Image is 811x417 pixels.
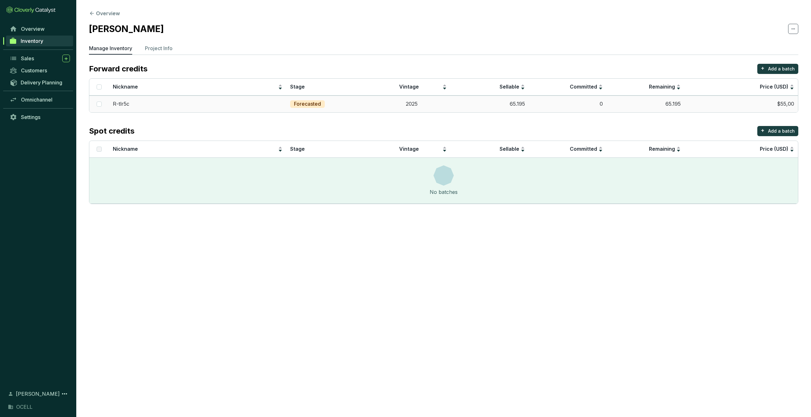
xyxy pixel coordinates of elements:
[16,403,32,411] span: OCELL
[6,94,73,105] a: Omnichannel
[761,126,765,135] p: +
[760,146,788,152] span: Price (USD)
[768,128,795,134] p: Add a batch
[21,67,47,74] span: Customers
[145,44,173,52] p: Project Info
[399,83,419,90] span: Vintage
[6,23,73,34] a: Overview
[760,83,788,90] span: Price (USD)
[21,55,34,62] span: Sales
[768,66,795,72] p: Add a batch
[286,79,373,96] th: Stage
[570,146,597,152] span: Committed
[6,65,73,76] a: Customers
[500,83,519,90] span: Sellable
[294,101,321,108] p: Forecasted
[649,83,675,90] span: Remaining
[21,96,52,103] span: Omnichannel
[16,390,60,398] span: [PERSON_NAME]
[113,101,129,108] p: R-tlr5c
[649,146,675,152] span: Remaining
[89,126,134,136] p: Spot credits
[290,83,305,90] span: Stage
[529,96,607,112] td: 0
[21,38,43,44] span: Inventory
[89,44,132,52] p: Manage Inventory
[286,141,373,158] th: Stage
[607,96,685,112] td: 65.195
[757,126,798,136] button: +Add a batch
[757,64,798,74] button: +Add a batch
[290,146,305,152] span: Stage
[89,22,164,36] h2: [PERSON_NAME]
[113,146,138,152] span: Nickname
[89,10,120,17] button: Overview
[373,96,451,112] td: 2025
[6,53,73,64] a: Sales
[761,64,765,73] p: +
[6,77,73,88] a: Delivery Planning
[685,96,798,112] td: $55,00
[21,26,44,32] span: Overview
[6,36,73,46] a: Inventory
[399,146,419,152] span: Vintage
[6,112,73,122] a: Settings
[430,188,458,196] div: No batches
[21,114,40,120] span: Settings
[21,79,62,86] span: Delivery Planning
[500,146,519,152] span: Sellable
[89,64,147,74] p: Forward credits
[113,83,138,90] span: Nickname
[570,83,597,90] span: Committed
[451,96,528,112] td: 65.195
